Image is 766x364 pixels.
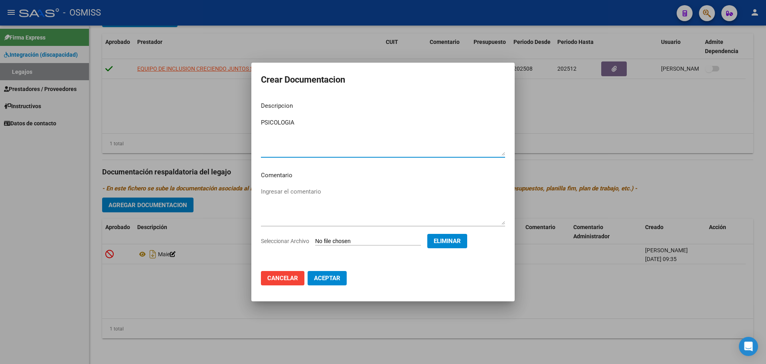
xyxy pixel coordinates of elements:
[314,275,340,282] span: Aceptar
[739,337,758,356] div: Open Intercom Messenger
[261,171,505,180] p: Comentario
[261,72,505,87] h2: Crear Documentacion
[261,101,505,111] p: Descripcion
[308,271,347,285] button: Aceptar
[261,271,304,285] button: Cancelar
[267,275,298,282] span: Cancelar
[434,237,461,245] span: Eliminar
[427,234,467,248] button: Eliminar
[261,238,309,244] span: Seleccionar Archivo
